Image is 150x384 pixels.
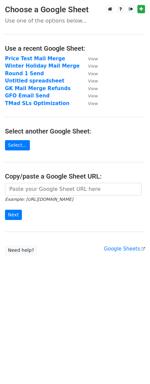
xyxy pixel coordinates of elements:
a: Round 1 Send [5,71,44,77]
a: View [81,71,98,77]
a: Select... [5,140,30,150]
a: View [81,85,98,91]
small: View [88,79,98,83]
a: Winter Holiday Mail Merge [5,63,80,69]
h4: Use a recent Google Sheet: [5,44,145,52]
a: View [81,100,98,106]
small: View [88,64,98,69]
a: Need help? [5,245,37,255]
small: View [88,86,98,91]
h4: Select another Google Sheet: [5,127,145,135]
small: View [88,71,98,76]
small: View [88,93,98,98]
a: GFO Email Send [5,93,49,99]
p: Use one of the options below... [5,17,145,24]
a: GK Mail Merge Refunds [5,85,71,91]
a: View [81,63,98,69]
small: View [88,56,98,61]
h4: Copy/paste a Google Sheet URL: [5,172,145,180]
a: View [81,78,98,84]
input: Next [5,210,22,220]
a: View [81,93,98,99]
a: Price Test Mail Merge [5,56,65,62]
a: View [81,56,98,62]
a: TMad SLs Optimization [5,100,69,106]
small: View [88,101,98,106]
input: Paste your Google Sheet URL here [5,183,142,195]
small: Example: [URL][DOMAIN_NAME] [5,197,73,202]
a: Google Sheets [104,246,145,252]
a: Untitled spreadsheet [5,78,64,84]
h3: Choose a Google Sheet [5,5,145,15]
